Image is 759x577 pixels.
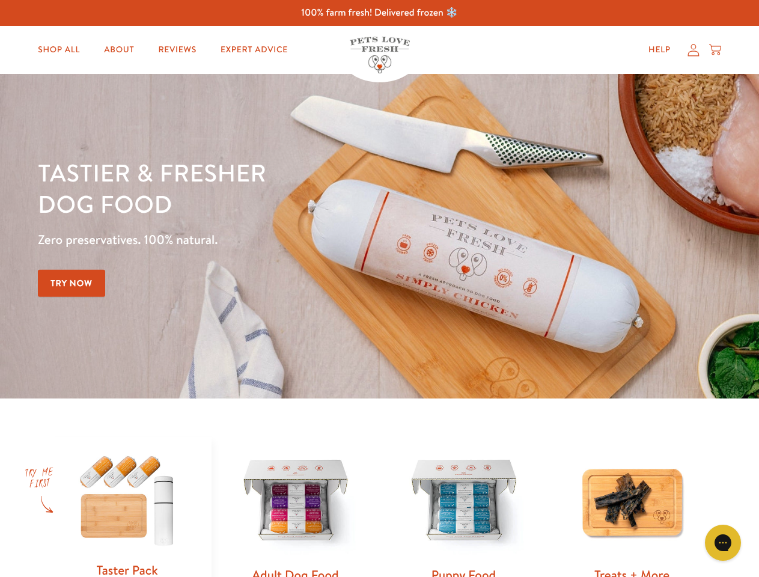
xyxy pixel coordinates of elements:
[639,38,680,62] a: Help
[211,38,297,62] a: Expert Advice
[38,157,493,219] h1: Tastier & fresher dog food
[38,270,105,297] a: Try Now
[350,37,410,73] img: Pets Love Fresh
[38,229,493,251] p: Zero preservatives. 100% natural.
[94,38,144,62] a: About
[699,521,747,565] iframe: Gorgias live chat messenger
[28,38,90,62] a: Shop All
[148,38,206,62] a: Reviews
